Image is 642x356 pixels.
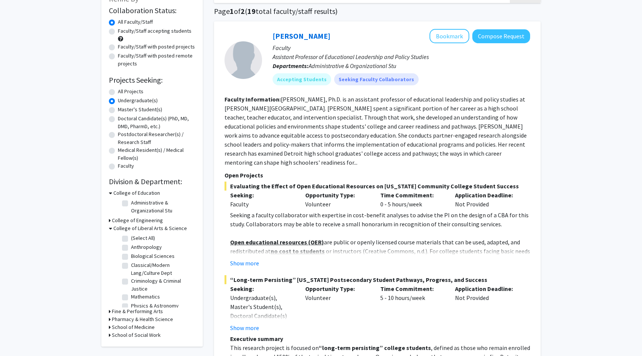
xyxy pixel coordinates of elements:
h3: School of Medicine [112,323,155,331]
iframe: Chat [6,322,32,350]
span: Administrative & Organizational Stu [309,62,396,70]
label: Physics & Astronomy [131,302,179,310]
h3: Pharmacy & Health Science [112,315,173,323]
p: Time Commitment: [380,191,444,200]
p: Seeking: [230,191,294,200]
button: Add Stacey Brockman to Bookmarks [430,29,469,43]
u: Open educational resources (OER) [230,238,324,246]
button: Compose Request to Stacey Brockman [472,29,530,43]
div: Not Provided [449,284,524,332]
span: “Long-term Persisting” [US_STATE] Postsecondary Student Pathways, Progress, and Success [225,275,530,284]
label: Criminology & Criminal Justice [131,277,193,293]
button: Show more [230,323,259,332]
h1: Page of ( total faculty/staff results) [214,7,541,16]
mat-chip: Seeking Faculty Collaborators [334,73,419,85]
label: (Select All) [131,234,155,242]
label: Anthropology [131,243,162,251]
div: Undergraduate(s), Master's Student(s), Doctoral Candidate(s) (PhD, MD, DMD, PharmD, etc.) [230,293,294,338]
label: Postdoctoral Researcher(s) / Research Staff [118,130,195,146]
fg-read-more: [PERSON_NAME], Ph.D. is an assistant professor of educational leadership and policy studies at [P... [225,95,527,166]
label: Mathematics [131,293,160,301]
p: Assistant Professor of Educational Leadership and Policy Studies [273,52,530,61]
b: Departments: [273,62,309,70]
b: Faculty Information: [225,95,281,103]
h3: Fine & Performing Arts [112,308,163,315]
h3: School of Social Work [112,331,161,339]
p: Opportunity Type: [305,191,369,200]
p: Seeking a faculty collaborator with expertise in cost-benefit analyses to advise the PI on the de... [230,211,530,229]
h3: College of Engineering [112,217,163,224]
span: 2 [241,6,245,16]
div: Volunteer [300,284,375,332]
mat-chip: Accepting Students [273,73,331,85]
p: Opportunity Type: [305,284,369,293]
div: Volunteer [300,191,375,209]
p: Open Projects [225,171,530,180]
p: Application Deadline: [455,191,519,200]
span: 1 [230,6,234,16]
div: Faculty [230,200,294,209]
p: Faculty [273,43,530,52]
label: Undergraduate(s) [118,97,158,105]
p: Application Deadline: [455,284,519,293]
label: Faculty/Staff with posted projects [118,43,195,51]
div: 0 - 5 hours/week [375,191,450,209]
h2: Division & Department: [109,177,195,186]
strong: Executive summary [230,335,283,342]
a: [PERSON_NAME] [273,31,330,41]
button: Show more [230,259,259,268]
h2: Collaboration Status: [109,6,195,15]
h3: College of Education [113,189,160,197]
label: Classical/Modern Lang/Culture Dept [131,261,193,277]
label: Faculty/Staff with posted remote projects [118,52,195,68]
div: Not Provided [449,191,524,209]
p: Seeking: [230,284,294,293]
label: Faculty [118,162,134,170]
label: All Faculty/Staff [118,18,153,26]
strong: “long-term persisting” college students [319,344,431,351]
span: Evaluating the Effect of Open Educational Resources on [US_STATE] Community College Student Success [225,182,530,191]
label: Biological Sciences [131,252,175,260]
h2: Projects Seeking: [109,76,195,85]
span: 19 [247,6,256,16]
u: no cost to students [271,247,325,255]
label: Administrative & Organizational Stu [131,199,193,215]
label: Doctoral Candidate(s) (PhD, MD, DMD, PharmD, etc.) [118,115,195,130]
div: 5 - 10 hours/week [375,284,450,332]
label: Faculty/Staff accepting students [118,27,191,35]
label: Medical Resident(s) / Medical Fellow(s) [118,146,195,162]
p: Time Commitment: [380,284,444,293]
label: Master's Student(s) [118,106,162,114]
h3: College of Liberal Arts & Science [113,224,187,232]
label: All Projects [118,88,143,95]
